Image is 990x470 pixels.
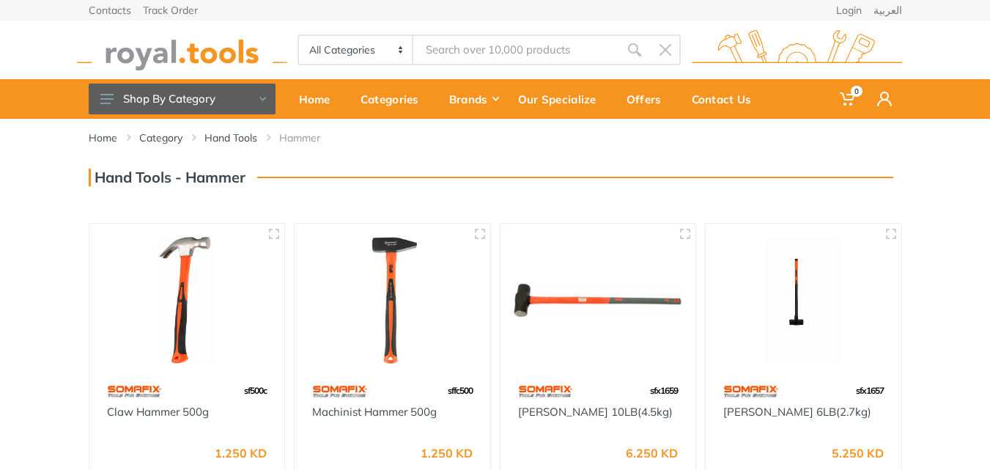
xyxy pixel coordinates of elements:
[421,447,473,459] div: 1.250 KD
[299,36,414,64] select: Category
[350,79,439,119] a: Categories
[650,385,678,396] span: sfx1659
[723,378,778,404] img: 60.webp
[107,378,162,404] img: 60.webp
[856,385,884,396] span: sfx1657
[103,237,272,364] img: Royal Tools - Claw Hammer 500g
[89,131,902,145] nav: breadcrumb
[518,405,673,419] a: [PERSON_NAME] 10LB(4.5kg)
[289,79,350,119] a: Home
[89,169,245,186] h3: Hand Tools - Hammer
[873,5,902,15] a: العربية
[508,79,616,119] a: Our Specialize
[681,84,772,114] div: Contact Us
[89,131,117,145] a: Home
[616,84,681,114] div: Offers
[139,131,182,145] a: Category
[681,79,772,119] a: Contact Us
[508,84,616,114] div: Our Specialize
[312,405,437,419] a: Machinist Hammer 500g
[836,5,862,15] a: Login
[626,447,678,459] div: 6.250 KD
[851,86,862,97] span: 0
[244,385,267,396] span: sf500c
[204,131,257,145] a: Hand Tools
[308,237,477,364] img: Royal Tools - Machinist Hammer 500g
[514,237,683,364] img: Royal Tools - Sledge Hammer 10LB(4.5kg)
[289,84,350,114] div: Home
[448,385,473,396] span: sffc500
[413,34,618,65] input: Site search
[832,447,884,459] div: 5.250 KD
[616,79,681,119] a: Offers
[350,84,439,114] div: Categories
[312,378,367,404] img: 60.webp
[89,84,276,114] button: Shop By Category
[719,237,888,364] img: Royal Tools - Sledge Hammer 6LB(2.7kg)
[215,447,267,459] div: 1.250 KD
[143,5,198,15] a: Track Order
[107,405,209,419] a: Claw Hammer 500g
[89,5,131,15] a: Contacts
[279,131,342,145] li: Hammer
[692,30,902,70] img: royal.tools Logo
[77,30,287,70] img: royal.tools Logo
[439,84,508,114] div: Brands
[723,405,871,419] a: [PERSON_NAME] 6LB(2.7kg)
[830,79,867,119] a: 0
[518,378,573,404] img: 60.webp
